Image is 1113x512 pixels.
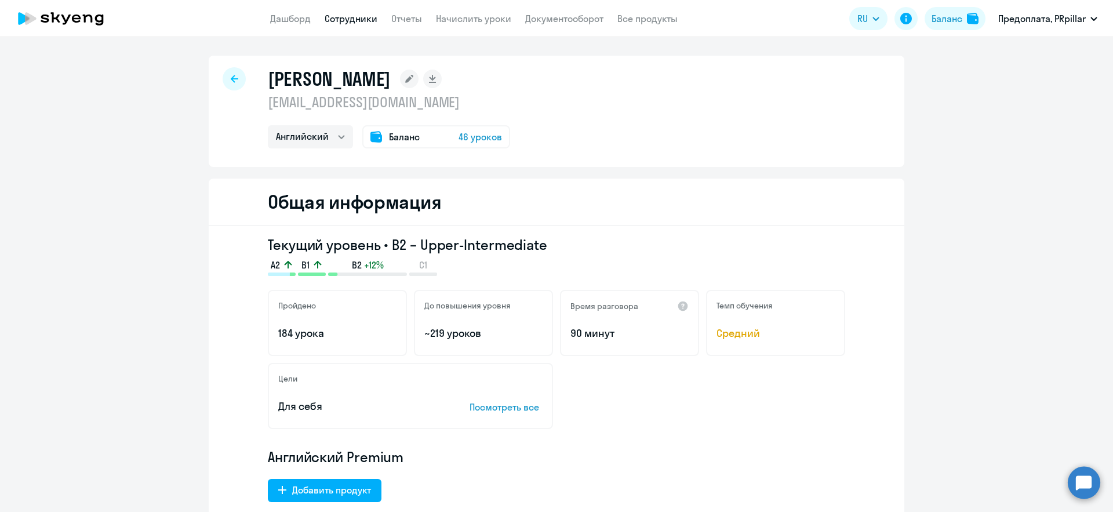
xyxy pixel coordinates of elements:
[570,301,638,311] h5: Время разговора
[325,13,377,24] a: Сотрудники
[270,13,311,24] a: Дашборд
[278,399,434,414] p: Для себя
[570,326,689,341] p: 90 минут
[857,12,868,26] span: RU
[459,130,502,144] span: 46 уроков
[424,326,543,341] p: ~219 уроков
[268,479,381,502] button: Добавить продукт
[364,259,384,271] span: +12%
[716,300,773,311] h5: Темп обучения
[278,373,297,384] h5: Цели
[389,130,420,144] span: Баланс
[932,12,962,26] div: Баланс
[301,259,310,271] span: B1
[391,13,422,24] a: Отчеты
[992,5,1103,32] button: Предоплата, PRpillar
[268,67,391,90] h1: [PERSON_NAME]
[419,259,427,271] span: C1
[278,326,397,341] p: 184 урока
[849,7,888,30] button: RU
[436,13,511,24] a: Начислить уроки
[716,326,835,341] span: Средний
[268,235,845,254] h3: Текущий уровень • B2 – Upper-Intermediate
[292,483,371,497] div: Добавить продукт
[525,13,603,24] a: Документооборот
[470,400,543,414] p: Посмотреть все
[424,300,511,311] h5: До повышения уровня
[268,190,441,213] h2: Общая информация
[617,13,678,24] a: Все продукты
[967,13,979,24] img: balance
[352,259,362,271] span: B2
[925,7,985,30] button: Балансbalance
[268,448,403,466] span: Английский Premium
[271,259,280,271] span: A2
[278,300,316,311] h5: Пройдено
[268,93,510,111] p: [EMAIL_ADDRESS][DOMAIN_NAME]
[998,12,1086,26] p: Предоплата, PRpillar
